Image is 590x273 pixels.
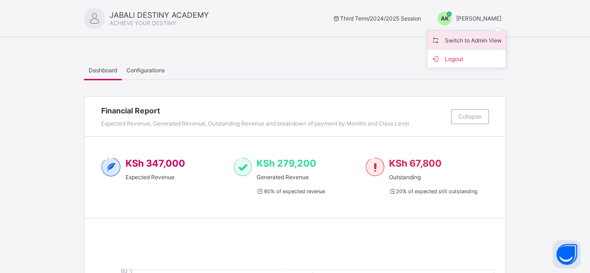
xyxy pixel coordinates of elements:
[257,174,325,181] span: Generated Revenue
[332,15,421,22] span: session/term information
[110,20,176,27] span: ACHIEVE YOUR DESTINY
[101,120,409,127] span: Expected Revenue, Generated Revenue, Outstanding Revenue and breakdown of payment by Months and C...
[389,188,478,195] span: 20 % of expected still outstanding
[89,67,117,74] span: Dashboard
[553,240,581,268] button: Open asap
[125,158,185,169] span: KSh 347,000
[126,67,165,74] span: Configurations
[234,158,252,176] img: paid-1.3eb1404cbcb1d3b736510a26bbfa3ccb.svg
[456,15,501,22] span: [PERSON_NAME]
[366,158,384,176] img: outstanding-1.146d663e52f09953f639664a84e30106.svg
[101,158,121,176] img: expected-2.4343d3e9d0c965b919479240f3db56ac.svg
[427,31,506,49] li: dropdown-list-item-name-0
[458,113,481,120] span: Collapse
[125,174,185,181] span: Expected Revenue
[441,15,449,22] span: AK
[431,35,502,45] span: Switch to Admin View
[389,174,478,181] span: Outstanding
[427,49,506,68] li: dropdown-list-item-buttom-1
[389,158,442,169] span: KSh 67,800
[431,53,502,64] span: Logout
[257,158,316,169] span: KSh 279,200
[101,106,446,115] span: Financial Report
[110,10,209,20] span: JABALI DESTINY ACADEMY
[257,188,325,195] span: 80 % of expected revenue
